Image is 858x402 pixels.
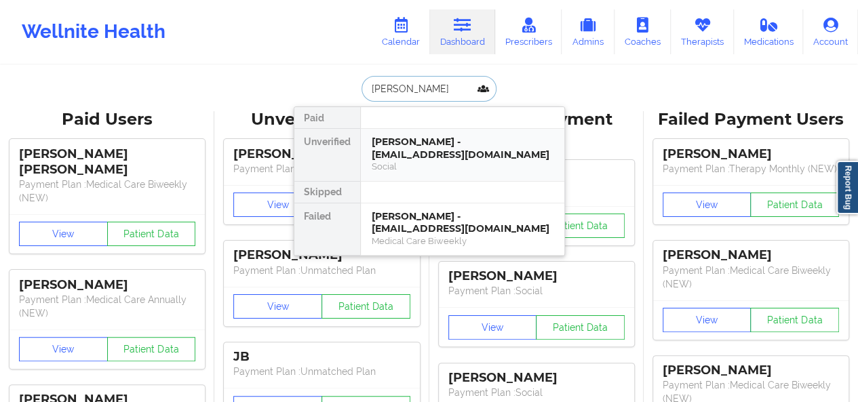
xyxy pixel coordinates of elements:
a: Report Bug [836,161,858,214]
p: Payment Plan : Social [448,386,625,399]
a: Admins [562,9,615,54]
a: Therapists [671,9,734,54]
button: View [663,193,752,217]
div: [PERSON_NAME] - [EMAIL_ADDRESS][DOMAIN_NAME] [372,210,553,235]
a: Prescribers [495,9,562,54]
button: View [233,294,322,319]
p: Payment Plan : Medical Care Biweekly (NEW) [19,178,195,205]
div: Unverified [294,129,360,182]
div: Unverified Users [224,109,419,130]
button: View [663,308,752,332]
div: Failed [294,203,360,256]
div: [PERSON_NAME] [663,363,839,378]
div: Paid [294,107,360,129]
div: Skipped [294,182,360,203]
div: [PERSON_NAME] [233,247,410,263]
a: Calendar [372,9,430,54]
button: Patient Data [321,294,410,319]
p: Payment Plan : Unmatched Plan [233,264,410,277]
button: View [448,315,537,340]
div: Failed Payment Users [653,109,849,130]
div: [PERSON_NAME] [663,146,839,162]
button: Patient Data [750,193,839,217]
button: Patient Data [107,222,196,246]
div: [PERSON_NAME] [448,370,625,386]
button: View [233,193,322,217]
button: Patient Data [107,337,196,361]
a: Account [803,9,858,54]
div: [PERSON_NAME] [233,146,410,162]
button: View [19,337,108,361]
p: Payment Plan : Unmatched Plan [233,365,410,378]
p: Payment Plan : Unmatched Plan [233,162,410,176]
div: [PERSON_NAME] [663,247,839,263]
div: [PERSON_NAME] - [EMAIL_ADDRESS][DOMAIN_NAME] [372,136,553,161]
div: [PERSON_NAME] [448,268,625,284]
a: Medications [734,9,804,54]
a: Dashboard [430,9,495,54]
button: Patient Data [750,308,839,332]
p: Payment Plan : Medical Care Biweekly (NEW) [663,264,839,291]
p: Payment Plan : Medical Care Annually (NEW) [19,293,195,320]
div: Social [372,161,553,172]
p: Payment Plan : Social [448,284,625,298]
div: [PERSON_NAME] [PERSON_NAME] [19,146,195,178]
div: [PERSON_NAME] [19,277,195,293]
p: Payment Plan : Therapy Monthly (NEW) [663,162,839,176]
button: Patient Data [536,315,625,340]
button: View [19,222,108,246]
button: Patient Data [536,214,625,238]
div: JB [233,349,410,365]
div: Medical Care Biweekly [372,235,553,247]
div: Paid Users [9,109,205,130]
a: Coaches [615,9,671,54]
